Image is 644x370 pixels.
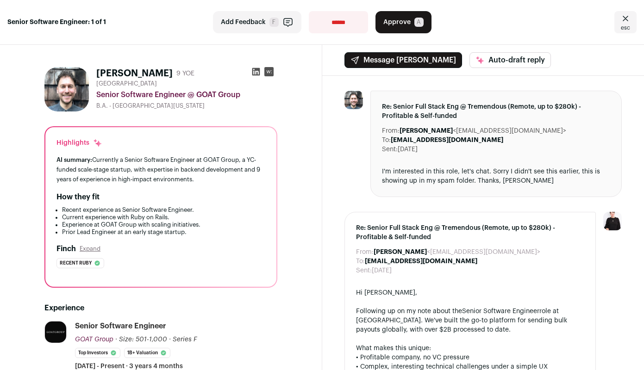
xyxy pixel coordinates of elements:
[7,18,106,27] strong: Senior Software Engineer: 1 of 1
[62,221,265,228] li: Experience at GOAT Group with scaling initiatives.
[462,308,539,314] a: Senior Software Engineer
[469,52,551,68] button: Auto-draft reply
[400,128,453,134] b: [PERSON_NAME]
[56,157,92,163] span: AI summary:
[356,223,585,242] span: Re: Senior Full Stack Eng @ Tremendous (Remote, up to $280k) - Profitable & Self-funded
[356,353,585,362] div: • Profitable company, no VC pressure
[344,52,462,68] button: Message [PERSON_NAME]
[75,336,113,343] span: GOAT Group
[382,145,398,154] dt: Sent:
[56,243,76,254] h2: Finch
[173,336,197,343] span: Series F
[62,214,265,221] li: Current experience with Ruby on Rails.
[391,137,503,143] b: [EMAIL_ADDRESS][DOMAIN_NAME]
[356,288,585,297] div: Hi [PERSON_NAME],
[96,89,277,100] div: Senior Software Engineer @ GOAT Group
[400,126,566,136] dd: <[EMAIL_ADDRESS][DOMAIN_NAME]>
[96,67,173,80] h1: [PERSON_NAME]
[213,11,301,33] button: Add Feedback F
[115,336,167,343] span: · Size: 501-1,000
[45,321,66,343] img: 90b0f640defd455dbb4d6831d0615ca71189435d44083eae6dc6bb6b3c64eeb7.jpg
[62,228,265,236] li: Prior Lead Engineer at an early stage startup.
[56,155,265,184] div: Currently a Senior Software Engineer at GOAT Group, a YC-funded scale-stage startup, with experti...
[344,91,363,109] img: 81552beb8ef324ba4e5c42465494275fb04f5610d95facd35af826bdbf911f2e.png
[56,138,102,148] div: Highlights
[62,206,265,214] li: Recent experience as Senior Software Engineer.
[382,167,611,185] div: I'm interested in this role, let's chat. Sorry I didn't see this earlier, this is showing up in m...
[603,212,622,230] img: 9240684-medium_jpg
[375,11,431,33] button: Approve A
[44,67,89,111] img: 81552beb8ef324ba4e5c42465494275fb04f5610d95facd35af826bdbf911f2e.png
[383,18,411,27] span: Approve
[356,247,374,257] dt: From:
[176,69,194,78] div: 9 YOE
[56,191,100,203] h2: How they fit
[80,245,100,253] button: Expand
[372,266,392,275] dd: [DATE]
[374,247,540,257] dd: <[EMAIL_ADDRESS][DOMAIN_NAME]>
[614,11,637,33] a: Close
[374,249,427,255] b: [PERSON_NAME]
[60,259,92,268] span: Recent ruby
[382,126,400,136] dt: From:
[75,348,120,358] li: Top Investors
[75,321,166,331] div: Senior Software Engineer
[269,18,279,27] span: F
[382,102,611,121] span: Re: Senior Full Stack Eng @ Tremendous (Remote, up to $280k) - Profitable & Self-funded
[365,258,477,265] b: [EMAIL_ADDRESS][DOMAIN_NAME]
[96,102,277,110] div: B.A. - [GEOGRAPHIC_DATA][US_STATE]
[382,136,391,145] dt: To:
[96,80,157,87] span: [GEOGRAPHIC_DATA]
[356,307,585,334] div: Following up on my note about the role at [GEOGRAPHIC_DATA]. We've built the go-to platform for s...
[44,302,277,314] h2: Experience
[124,348,170,358] li: 1B+ Valuation
[621,24,630,31] span: esc
[414,18,424,27] span: A
[356,266,372,275] dt: Sent:
[356,257,365,266] dt: To:
[169,335,171,344] span: ·
[356,344,585,353] div: What makes this unique:
[398,145,418,154] dd: [DATE]
[221,18,266,27] span: Add Feedback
